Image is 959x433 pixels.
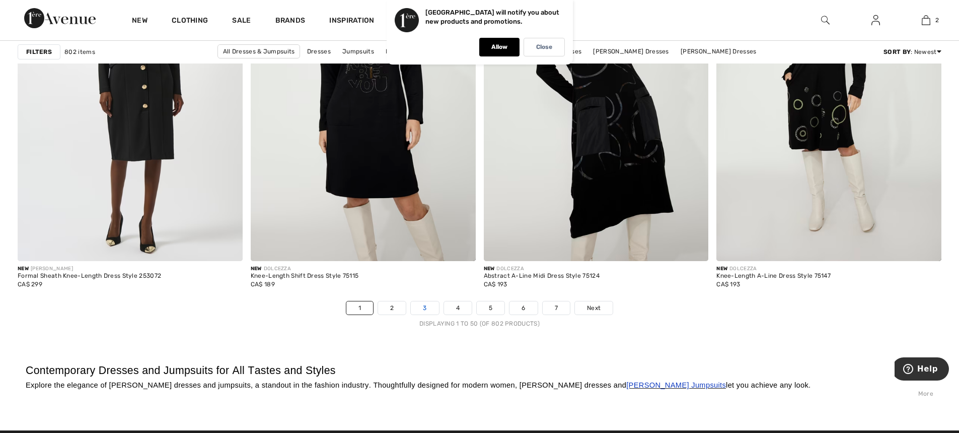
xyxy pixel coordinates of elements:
[172,16,208,27] a: Clothing
[26,364,336,377] span: Contemporary Dresses and Jumpsuits for All Tastes and Styles
[232,16,251,27] a: Sale
[337,45,379,58] a: Jumpsuits
[491,43,507,51] p: Allow
[24,8,96,28] img: 1ère Avenue
[444,301,472,315] a: 4
[18,273,161,280] div: Formal Sheath Knee-Length Dress Style 253072
[588,45,674,58] a: [PERSON_NAME] Dresses
[509,301,537,315] a: 6
[411,301,438,315] a: 3
[251,281,275,288] span: CA$ 189
[64,47,95,56] span: 802 items
[381,45,432,58] a: Black Dresses
[217,44,301,58] a: All Dresses & Jumpsuits
[378,301,406,315] a: 2
[935,16,939,25] span: 2
[484,266,495,272] span: New
[575,301,613,315] a: Next
[346,301,373,315] a: 1
[425,9,559,25] p: [GEOGRAPHIC_DATA] will notify you about new products and promotions.
[18,266,29,272] span: New
[883,47,941,56] div: : Newest
[484,281,507,288] span: CA$ 193
[922,14,930,26] img: My Bag
[626,381,726,389] a: [PERSON_NAME] Jumpsuits
[536,43,552,51] p: Close
[18,281,42,288] span: CA$ 299
[251,265,359,273] div: DOLCEZZA
[676,45,761,58] a: [PERSON_NAME] Dresses
[484,273,600,280] div: Abstract A-Line Midi Dress Style 75124
[895,357,949,383] iframe: Opens a widget where you can find more information
[329,16,374,27] span: Inspiration
[251,273,359,280] div: Knee-Length Shift Dress Style 75115
[716,266,727,272] span: New
[883,48,911,55] strong: Sort By
[18,301,941,328] nav: Page navigation
[26,381,810,389] span: Explore the elegance of [PERSON_NAME] dresses and jumpsuits, a standout in the fashion industry. ...
[716,273,831,280] div: Knee-Length A-Line Dress Style 75147
[821,14,830,26] img: search the website
[477,301,504,315] a: 5
[26,47,52,56] strong: Filters
[716,265,831,273] div: DOLCEZZA
[18,319,941,328] div: Displaying 1 to 50 (of 802 products)
[863,14,888,27] a: Sign In
[901,14,950,26] a: 2
[871,14,880,26] img: My Info
[26,389,933,398] div: More
[251,266,262,272] span: New
[587,303,601,313] span: Next
[543,301,570,315] a: 7
[484,265,600,273] div: DOLCEZZA
[302,45,336,58] a: Dresses
[18,265,161,273] div: [PERSON_NAME]
[275,16,306,27] a: Brands
[716,281,740,288] span: CA$ 193
[132,16,147,27] a: New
